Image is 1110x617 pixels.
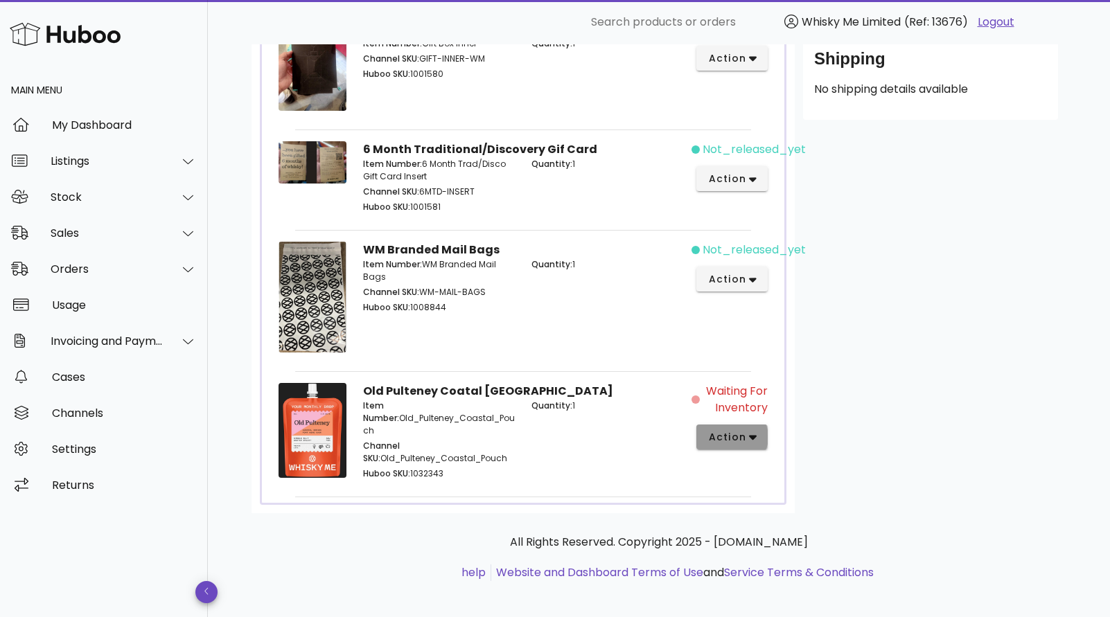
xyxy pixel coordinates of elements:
span: Quantity: [531,400,572,411]
p: 1008844 [363,301,515,314]
span: not_released_yet [703,242,806,258]
li: and [491,564,874,581]
div: My Dashboard [52,118,197,132]
p: GIFT-INNER-WM [363,53,515,65]
img: Product Image [279,242,346,352]
span: Waiting for Inventory [703,383,768,416]
a: Website and Dashboard Terms of Use [496,564,703,580]
a: help [461,564,486,580]
div: Invoicing and Payments [51,334,164,348]
span: Quantity: [531,158,572,170]
p: WM-MAIL-BAGS [363,286,515,298]
span: Quantity: [531,258,572,270]
div: Returns [52,479,197,492]
a: Logout [978,14,1014,30]
span: Huboo SKU: [363,467,410,479]
p: 1 [531,158,683,170]
button: action [696,424,768,449]
img: Product Image [279,21,346,111]
button: action [696,166,768,191]
div: Listings [51,154,164,168]
div: Cases [52,370,197,384]
span: not_released_yet [703,141,806,158]
p: 6MTD-INSERT [363,186,515,198]
p: 1001581 [363,201,515,213]
span: Whisky Me Limited [802,14,901,30]
span: Huboo SKU: [363,301,410,313]
div: Shipping [814,48,1047,81]
p: Old_Pulteney_Coastal_Pouch [363,440,515,465]
img: Huboo Logo [10,19,121,49]
div: Settings [52,442,197,456]
p: WM Branded Mail Bags [363,258,515,283]
span: Huboo SKU: [363,68,410,80]
div: Stock [51,190,164,204]
div: Usage [52,298,197,312]
span: Channel SKU: [363,286,419,298]
span: action [707,51,746,66]
span: Channel SKU: [363,53,419,64]
span: Item Number: [363,400,399,424]
p: 6 Month Trad/Disco Gift Card Insert [363,158,515,183]
img: Product Image [279,141,346,184]
span: Channel SKU: [363,440,400,464]
span: Item Number: [363,258,422,270]
div: Orders [51,262,164,276]
p: 1001580 [363,68,515,80]
img: Product Image [279,383,346,478]
button: action [696,46,768,71]
span: action [707,172,746,186]
p: No shipping details available [814,81,1047,98]
span: Huboo SKU: [363,201,410,213]
strong: Old Pulteney Coatal [GEOGRAPHIC_DATA] [363,383,613,399]
strong: 6 Month Traditional/Discovery Gif Card [363,141,597,157]
span: (Ref: 13676) [904,14,968,30]
span: Item Number: [363,158,422,170]
span: action [707,272,746,287]
p: 1032343 [363,467,515,480]
strong: WM Branded Mail Bags [363,242,500,258]
p: 1 [531,400,683,412]
p: 1 [531,258,683,271]
span: action [707,430,746,445]
a: Service Terms & Conditions [724,564,874,580]
button: action [696,267,768,292]
div: Sales [51,226,164,240]
p: Old_Pulteney_Coastal_Pouch [363,400,515,437]
p: All Rights Reserved. Copyright 2025 - [DOMAIN_NAME] [263,534,1055,551]
span: Channel SKU: [363,186,419,197]
div: Channels [52,406,197,420]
